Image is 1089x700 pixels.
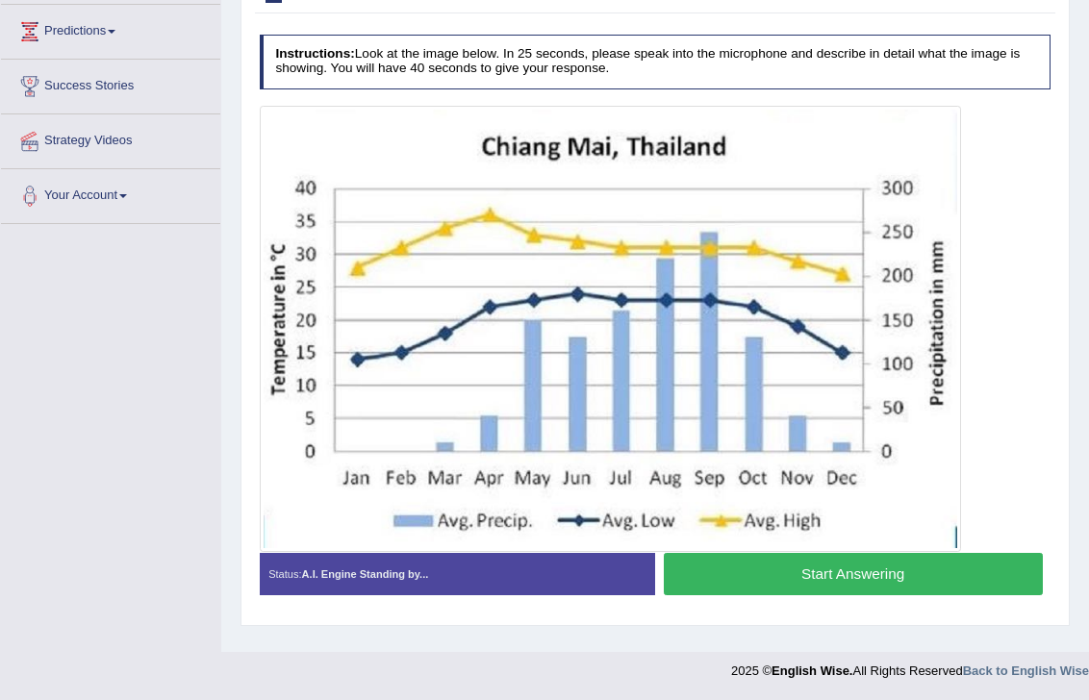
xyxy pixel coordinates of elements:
[275,46,354,61] b: Instructions:
[1,169,220,217] a: Your Account
[1,114,220,162] a: Strategy Videos
[260,35,1051,89] h4: Look at the image below. In 25 seconds, please speak into the microphone and describe in detail w...
[1,60,220,108] a: Success Stories
[1,5,220,53] a: Predictions
[772,663,852,678] strong: English Wise.
[664,553,1043,594] button: Start Answering
[302,568,429,580] strong: A.I. Engine Standing by...
[963,663,1089,678] a: Back to English Wise
[731,652,1089,680] div: 2025 © All Rights Reserved
[260,553,655,595] div: Status:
